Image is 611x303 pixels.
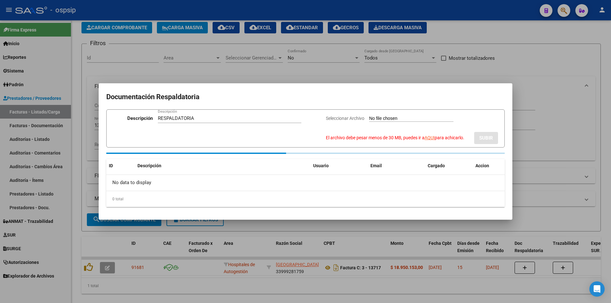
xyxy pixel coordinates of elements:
[106,191,505,207] div: 0 total
[473,159,505,173] datatable-header-cell: Accion
[106,175,505,191] div: No data to display
[326,116,364,121] span: Seleccionar Archivo
[589,281,605,297] div: Open Intercom Messenger
[368,159,425,173] datatable-header-cell: Email
[127,115,153,122] p: Descripción
[106,159,135,173] datatable-header-cell: ID
[109,163,113,168] span: ID
[326,135,464,140] span: El archivo debe pesar menos de 30 MB, puedes ir a para achicarlo.
[311,159,368,173] datatable-header-cell: Usuario
[370,163,382,168] span: Email
[425,159,473,173] datatable-header-cell: Cargado
[428,163,445,168] span: Cargado
[474,132,498,144] button: SUBIR
[475,163,489,168] span: Accion
[425,135,435,140] a: AQUI
[313,163,329,168] span: Usuario
[137,163,161,168] span: Descripción
[135,159,311,173] datatable-header-cell: Descripción
[106,91,505,103] h2: Documentación Respaldatoria
[479,135,493,141] span: SUBIR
